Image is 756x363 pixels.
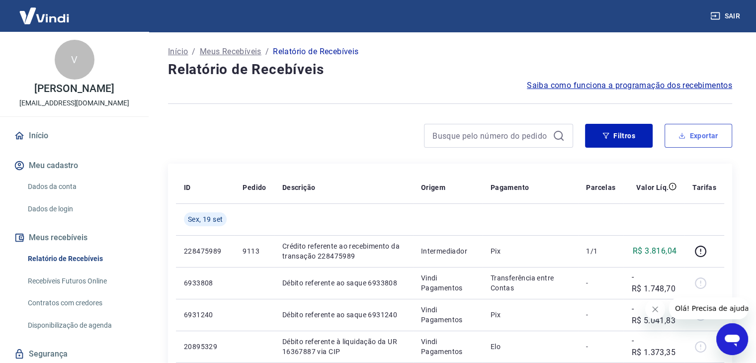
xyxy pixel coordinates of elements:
span: Sex, 19 set [188,214,223,224]
button: Meu cadastro [12,155,137,177]
button: Sair [708,7,744,25]
iframe: Botão para abrir a janela de mensagens [716,323,748,355]
a: Dados da conta [24,177,137,197]
p: -R$ 1.373,35 [631,335,676,359]
p: 228475989 [184,246,227,256]
p: Elo [491,342,570,352]
img: Vindi [12,0,77,31]
p: / [192,46,195,58]
p: Parcelas [586,182,615,192]
p: - [586,342,615,352]
a: Início [12,125,137,147]
button: Filtros [585,124,653,148]
p: Vindi Pagamentos [421,305,475,325]
p: -R$ 1.748,70 [631,271,676,295]
iframe: Mensagem da empresa [669,297,748,319]
a: Contratos com credores [24,293,137,313]
p: Tarifas [692,182,716,192]
p: Crédito referente ao recebimento da transação 228475989 [282,241,405,261]
h4: Relatório de Recebíveis [168,60,732,80]
button: Meus recebíveis [12,227,137,249]
p: Pagamento [491,182,529,192]
p: Relatório de Recebíveis [273,46,358,58]
p: ID [184,182,191,192]
p: Débito referente à liquidação da UR 16367887 via CIP [282,337,405,357]
iframe: Fechar mensagem [645,299,665,319]
p: Débito referente ao saque 6933808 [282,278,405,288]
p: 6933808 [184,278,227,288]
p: Pix [491,310,570,320]
input: Busque pelo número do pedido [432,128,549,143]
p: R$ 3.816,04 [633,245,676,257]
span: Olá! Precisa de ajuda? [6,7,84,15]
p: Pedido [243,182,266,192]
p: / [265,46,269,58]
p: 9113 [243,246,266,256]
button: Exportar [665,124,732,148]
p: Pix [491,246,570,256]
p: Vindi Pagamentos [421,337,475,357]
p: Transferência entre Contas [491,273,570,293]
p: Origem [421,182,445,192]
p: Valor Líq. [636,182,669,192]
a: Disponibilização de agenda [24,315,137,336]
p: -R$ 5.041,83 [631,303,676,327]
a: Meus Recebíveis [200,46,261,58]
a: Recebíveis Futuros Online [24,271,137,291]
p: Débito referente ao saque 6931240 [282,310,405,320]
a: Saiba como funciona a programação dos recebimentos [527,80,732,91]
p: 1/1 [586,246,615,256]
p: Descrição [282,182,316,192]
p: - [586,310,615,320]
p: Vindi Pagamentos [421,273,475,293]
a: Relatório de Recebíveis [24,249,137,269]
p: [EMAIL_ADDRESS][DOMAIN_NAME] [19,98,129,108]
div: V [55,40,94,80]
a: Início [168,46,188,58]
p: 6931240 [184,310,227,320]
a: Dados de login [24,199,137,219]
p: 20895329 [184,342,227,352]
p: - [586,278,615,288]
p: [PERSON_NAME] [34,84,114,94]
p: Intermediador [421,246,475,256]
